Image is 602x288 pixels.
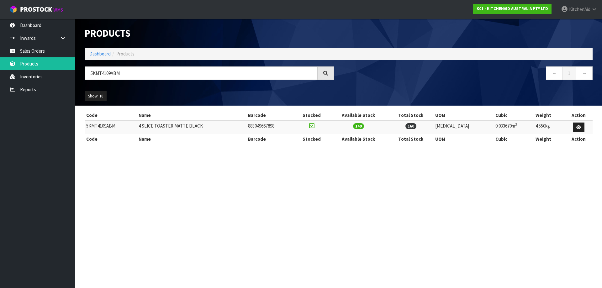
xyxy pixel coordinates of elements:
span: ProStock [20,5,52,13]
td: [MEDICAL_DATA] [434,121,494,134]
span: Products [116,51,135,57]
img: cube-alt.png [9,5,17,13]
a: ← [546,66,562,80]
th: Action [565,134,593,144]
th: Barcode [246,110,294,120]
a: 1 [562,66,576,80]
th: Cubic [494,134,534,144]
th: Name [137,110,246,120]
td: 883049667898 [246,121,294,134]
span: 149 [353,123,364,129]
h1: Products [85,28,334,39]
a: Dashboard [89,51,111,57]
th: Total Stock [388,110,434,120]
th: Code [85,134,137,144]
button: Show: 10 [85,91,107,101]
input: Search products [85,66,318,80]
th: UOM [434,134,494,144]
th: Barcode [246,134,294,144]
td: 4.550kg [534,121,564,134]
th: Action [565,110,593,120]
nav: Page navigation [343,66,593,82]
th: Weight [534,134,564,144]
strong: K01 - KITCHENAID AUSTRALIA PTY LTD [477,6,548,11]
td: 0.033670m [494,121,534,134]
th: Available Stock [329,134,388,144]
th: Total Stock [388,134,434,144]
sup: 3 [515,122,517,127]
th: Code [85,110,137,120]
th: Stocked [294,134,329,144]
th: Available Stock [329,110,388,120]
th: Weight [534,110,564,120]
th: Name [137,134,246,144]
a: → [576,66,593,80]
td: 5KMT4109ABM [85,121,137,134]
th: UOM [434,110,494,120]
small: WMS [53,7,63,13]
th: Stocked [294,110,329,120]
th: Cubic [494,110,534,120]
span: KitchenAid [569,6,590,12]
span: 160 [405,123,416,129]
td: 4 SLICE TOASTER MATTE BLACK [137,121,246,134]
